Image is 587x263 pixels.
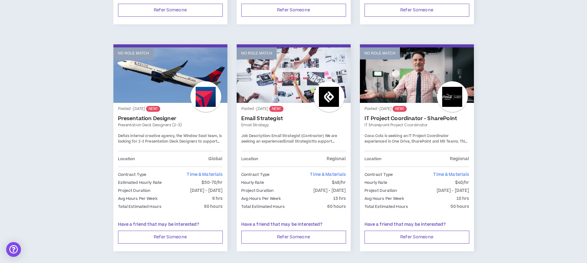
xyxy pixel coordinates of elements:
[241,122,346,128] a: Email Strategy
[241,195,281,202] p: Avg Hours Per Week
[190,187,223,194] p: [DATE] - [DATE]
[118,106,223,112] p: Posted - [DATE]
[333,195,346,202] p: 15 hrs
[327,203,346,210] p: 60 hours
[241,203,285,210] p: Total Estimated Hours
[365,156,382,162] p: Location
[6,242,21,257] div: Open Intercom Messenger
[365,51,396,56] p: No Role Match
[212,195,223,202] p: 6 hrs
[146,106,160,112] sup: NEW!
[313,187,346,194] p: [DATE] - [DATE]
[118,133,222,155] span: Delta's internal creative agency, the Window Seat team, is looking for 2-3 Presentation Deck Desi...
[332,179,346,186] p: $48/hr
[365,231,469,244] button: Refer Someone
[241,156,259,162] p: Location
[450,203,469,210] p: 50 hours
[455,179,469,186] p: $40/hr
[437,187,469,194] p: [DATE] - [DATE]
[118,231,223,244] button: Refer Someone
[241,106,346,112] p: Posted - [DATE]
[365,179,387,186] p: Hourly Rate
[241,133,337,144] span: We are seeking an experienced
[208,156,223,162] p: Global
[241,221,346,228] p: Have a friend that may be interested?
[241,171,270,178] p: Contract Type
[187,172,222,178] span: Time & Materials
[360,47,474,103] a: No Role Match
[204,203,222,210] p: 90 hours
[113,47,227,103] a: No Role Match
[118,122,223,128] a: Presentation Deck Designers (2-3)
[365,133,468,160] span: Coca-Cola is seeking an IT Project Coordinator experienced in One Drive, SharePoint and MS Teams....
[241,187,274,194] p: Project Duration
[327,156,346,162] p: Regional
[241,231,346,244] button: Refer Someone
[237,47,351,103] a: No Role Match
[118,221,223,228] p: Have a friend that may be interested?
[241,179,264,186] p: Hourly Rate
[365,122,469,128] a: IT Sharepoint Project Coordinator
[241,51,272,56] p: No Role Match
[241,4,346,17] button: Refer Someone
[450,156,469,162] p: Regional
[118,171,147,178] p: Contract Type
[118,203,162,210] p: Total Estimated Hours
[365,106,469,112] p: Posted - [DATE]
[365,195,404,202] p: Avg Hours Per Week
[456,195,469,202] p: 10 hrs
[365,4,469,17] button: Refer Someone
[310,172,346,178] span: Time & Materials
[118,4,223,17] button: Refer Someone
[365,171,393,178] p: Contract Type
[118,187,151,194] p: Project Duration
[365,221,469,228] p: Have a friend that may be interested?
[241,133,324,139] strong: Job Description: Email Strategist (Contractor)
[284,139,313,144] strong: Email Strategist
[269,106,283,112] sup: NEW!
[118,115,223,122] a: Presentation Designer
[433,172,469,178] span: Time & Materials
[118,156,135,162] p: Location
[393,106,406,112] sup: NEW!
[202,179,222,186] p: $50-70/hr
[365,115,469,122] a: IT Project Coordinator - SharePoint
[118,179,162,186] p: Estimated Hourly Rate
[365,187,397,194] p: Project Duration
[365,203,408,210] p: Total Estimated Hours
[118,51,149,56] p: No Role Match
[241,115,346,122] a: Email Strategist
[118,195,157,202] p: Avg Hours Per Week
